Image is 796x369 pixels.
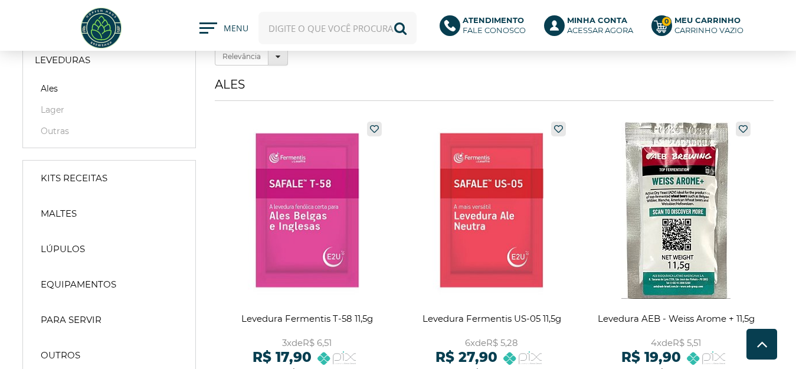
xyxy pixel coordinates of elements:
input: Digite o que você procura [258,12,417,44]
p: Acessar agora [567,15,633,35]
strong: Equipamentos [41,279,116,290]
a: Maltes [29,202,189,226]
strong: Lúpulos [41,243,85,255]
a: Outros [29,344,189,367]
button: MENU [199,22,247,34]
a: Lúpulos [29,237,189,261]
a: Equipamentos [29,273,189,296]
a: Leveduras [23,48,195,72]
div: Carrinho Vazio [674,25,743,35]
a: Lager [35,104,184,116]
label: Relevância [215,48,268,66]
strong: Leveduras [35,54,90,66]
b: Atendimento [463,15,524,25]
b: Minha Conta [567,15,627,25]
strong: Kits Receitas [41,172,107,184]
a: Para Servir [29,308,189,332]
a: Ales [35,83,184,94]
strong: Outros [41,350,80,361]
strong: 0 [661,17,671,27]
button: Buscar [384,12,417,44]
a: AtendimentoFale conosco [440,15,532,41]
a: Minha ContaAcessar agora [544,15,640,41]
h1: Ales [215,77,774,101]
strong: Maltes [41,208,77,220]
a: Outras [35,125,184,137]
img: Hopfen Haus BrewShop [79,6,123,50]
strong: Para Servir [41,314,101,326]
p: Fale conosco [463,15,526,35]
span: MENU [224,22,247,40]
b: Meu Carrinho [674,15,741,25]
a: Kits Receitas [29,166,189,190]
